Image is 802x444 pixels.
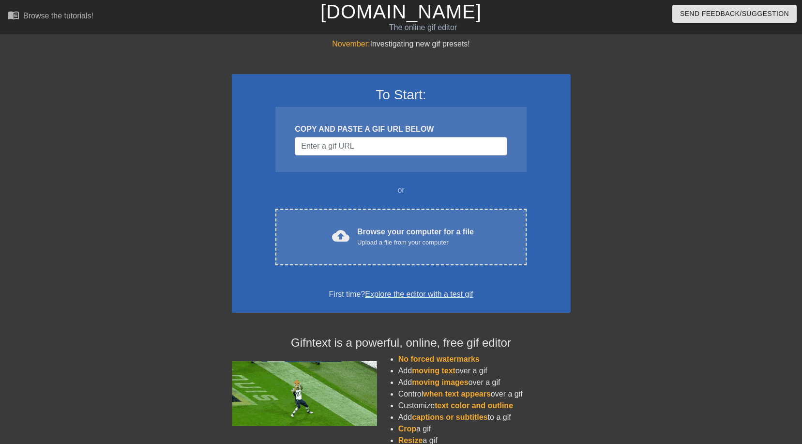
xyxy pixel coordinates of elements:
span: text color and outline [435,401,513,410]
span: Send Feedback/Suggestion [680,8,789,20]
a: [DOMAIN_NAME] [320,1,482,22]
li: Customize [398,400,571,412]
li: Add over a gif [398,377,571,388]
button: Send Feedback/Suggestion [672,5,797,23]
span: moving images [412,378,468,386]
span: Crop [398,425,416,433]
span: menu_book [8,9,19,21]
h4: Gifntext is a powerful, online, free gif editor [232,336,571,350]
div: Browse the tutorials! [23,12,93,20]
div: The online gif editor [272,22,574,33]
input: Username [295,137,507,155]
h3: To Start: [244,87,558,103]
span: when text appears [423,390,491,398]
a: Explore the editor with a test gif [365,290,473,298]
span: November: [332,40,370,48]
li: Control over a gif [398,388,571,400]
a: Browse the tutorials! [8,9,93,24]
div: or [257,184,545,196]
div: COPY AND PASTE A GIF URL BELOW [295,123,507,135]
div: First time? [244,289,558,300]
div: Upload a file from your computer [357,238,474,247]
div: Investigating new gif presets! [232,38,571,50]
div: Browse your computer for a file [357,226,474,247]
img: football_small.gif [232,361,377,426]
span: moving text [412,367,455,375]
span: No forced watermarks [398,355,480,363]
li: Add over a gif [398,365,571,377]
li: Add to a gif [398,412,571,423]
span: captions or subtitles [412,413,487,421]
span: cloud_upload [332,227,349,245]
li: a gif [398,423,571,435]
